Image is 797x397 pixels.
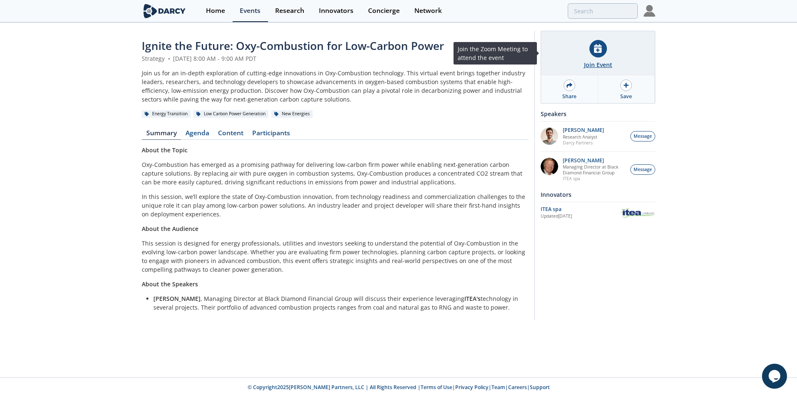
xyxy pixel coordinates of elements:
iframe: chat widget [762,364,789,389]
div: Join us for an in-depth exploration of cutting-edge innovations in Oxy-Combustion technology. Thi... [142,69,529,104]
p: Darcy Partners [563,140,604,146]
a: Summary [142,130,181,140]
strong: ITEA's [464,295,481,303]
p: [PERSON_NAME] [563,127,604,133]
img: ITEA spa [620,207,655,219]
strong: About the Speakers [142,280,198,288]
a: Participants [248,130,294,140]
span: Message [634,133,652,140]
a: ITEA spa Updated[DATE] ITEA spa [541,205,655,220]
div: New Energies [271,110,313,118]
div: Concierge [368,7,400,14]
p: © Copyright 2025 [PERSON_NAME] Partners, LLC | All Rights Reserved | | | | | [90,384,707,391]
img: 5c882eca-8b14-43be-9dc2-518e113e9a37 [541,158,558,175]
div: Innovators [541,187,655,202]
button: Message [630,131,655,141]
div: ITEA spa [541,206,620,213]
span: Message [634,166,652,173]
a: Careers [508,384,527,391]
img: Profile [644,5,655,17]
div: Events [240,7,261,14]
strong: About the Topic [142,146,188,154]
div: Innovators [319,7,353,14]
div: Speakers [541,107,655,121]
a: Team [491,384,505,391]
p: Research Analyst [563,134,604,140]
input: Advanced Search [568,3,638,19]
p: This session is designed for energy professionals, utilities and investors seeking to understand ... [142,239,529,274]
p: In this session, we’ll explore the state of Oxy-Combustion innovation, from technology readiness ... [142,192,529,218]
p: Managing Director at Black Diamond Financial Group [563,164,626,176]
img: logo-wide.svg [142,4,187,18]
a: Agenda [181,130,213,140]
button: Message [630,164,655,175]
a: Content [213,130,248,140]
div: Energy Transition [142,110,190,118]
div: Home [206,7,225,14]
div: Save [620,93,632,100]
strong: About the Audience [142,225,198,233]
span: • [166,55,171,62]
div: Share [562,93,576,100]
a: Privacy Policy [455,384,489,391]
div: Research [275,7,304,14]
a: Support [530,384,550,391]
div: Low Carbon Power Generation [193,110,268,118]
p: ITEA spa [563,176,626,181]
div: Updated [DATE] [541,213,620,220]
li: , Managing Director at Black Diamond Financial Group will discuss their experience leveraging tec... [153,294,523,312]
div: Join Event [584,60,612,69]
p: [PERSON_NAME] [563,158,626,164]
strong: [PERSON_NAME] [153,295,201,303]
div: Strategy [DATE] 8:00 AM - 9:00 AM PDT [142,54,529,63]
span: Ignite the Future: Oxy-Combustion for Low-Carbon Power [142,38,444,53]
div: Network [414,7,442,14]
p: Oxy-Combustion has emerged as a promising pathway for delivering low-carbon firm power while enab... [142,160,529,186]
img: e78dc165-e339-43be-b819-6f39ce58aec6 [541,127,558,145]
a: Terms of Use [421,384,452,391]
